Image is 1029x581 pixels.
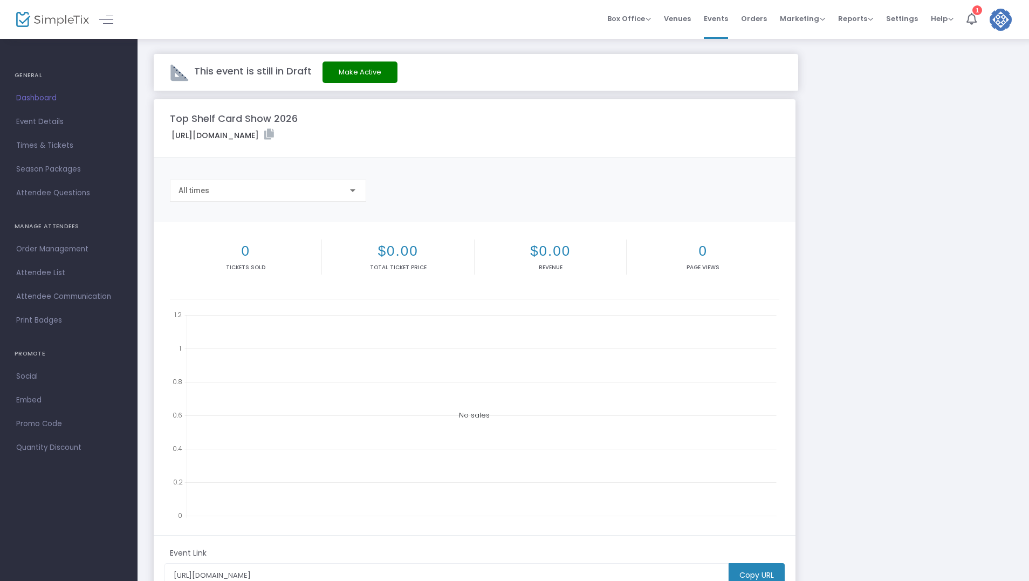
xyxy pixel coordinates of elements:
span: Reports [838,13,873,24]
span: Events [704,5,728,32]
span: Attendee Communication [16,290,121,304]
h4: MANAGE ATTENDEES [15,216,123,237]
span: Event Details [16,115,121,129]
h2: 0 [629,243,777,259]
span: This event is still in Draft [194,64,312,78]
span: Settings [886,5,918,32]
span: All times [179,186,209,195]
span: Order Management [16,242,121,256]
p: Total Ticket Price [324,263,471,271]
span: Orders [741,5,767,32]
img: draft-event.png [170,63,189,82]
m-panel-title: Top Shelf Card Show 2026 [170,111,298,126]
span: Venues [664,5,691,32]
h4: PROMOTE [15,343,123,365]
span: Marketing [780,13,825,24]
p: Page Views [629,263,777,271]
span: Attendee Questions [16,186,121,200]
span: Dashboard [16,91,121,105]
h2: 0 [172,243,319,259]
span: Times & Tickets [16,139,121,153]
h4: GENERAL [15,65,123,86]
span: Attendee List [16,266,121,280]
span: Print Badges [16,313,121,327]
h2: $0.00 [324,243,471,259]
m-panel-subtitle: Event Link [170,548,207,559]
p: Revenue [477,263,624,271]
h2: $0.00 [477,243,624,259]
div: 1 [972,5,982,15]
span: Box Office [607,13,651,24]
p: Tickets sold [172,263,319,271]
span: Promo Code [16,417,121,431]
label: [URL][DOMAIN_NAME] [172,129,274,141]
span: Help [931,13,953,24]
div: No sales [170,307,779,523]
span: Season Packages [16,162,121,176]
span: Embed [16,393,121,407]
button: Make Active [323,61,397,83]
span: Quantity Discount [16,441,121,455]
span: Social [16,370,121,384]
